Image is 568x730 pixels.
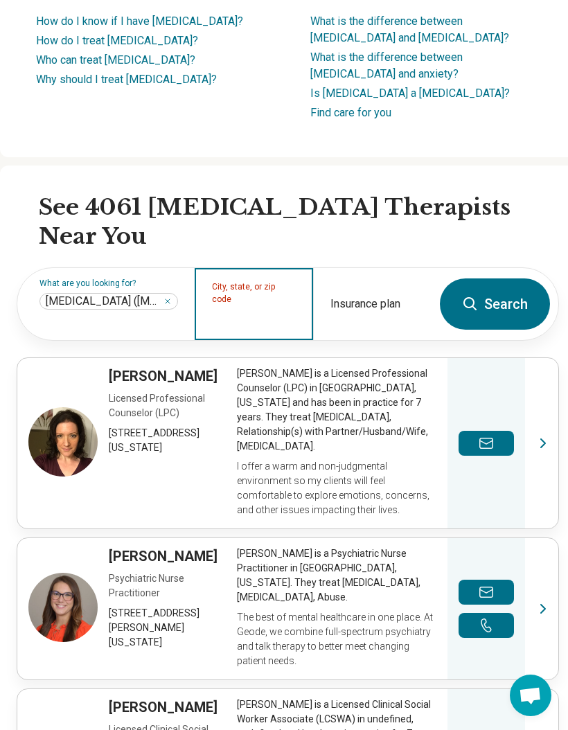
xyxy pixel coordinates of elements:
div: Open chat [510,675,551,716]
a: Is [MEDICAL_DATA] a [MEDICAL_DATA]? [310,87,510,100]
button: Send a message [459,431,514,456]
label: What are you looking for? [39,279,178,287]
button: Attention Deficit Hyperactivity Disorder (ADHD) [163,297,172,305]
a: Who can treat [MEDICAL_DATA]? [36,53,195,66]
span: [MEDICAL_DATA] ([MEDICAL_DATA]) [46,294,161,308]
button: Make a phone call [459,613,514,638]
div: Attention Deficit Hyperactivity Disorder (ADHD) [39,293,178,310]
h2: See 4061 [MEDICAL_DATA] Therapists Near You [39,193,559,251]
a: What is the difference between [MEDICAL_DATA] and anxiety? [310,51,463,80]
a: How do I treat [MEDICAL_DATA]? [36,34,198,47]
a: How do I know if I have [MEDICAL_DATA]? [36,15,243,28]
a: Find care for you [310,106,391,119]
button: Search [440,278,550,330]
button: Send a message [459,580,514,605]
a: Why should I treat [MEDICAL_DATA]? [36,73,217,86]
a: What is the difference between [MEDICAL_DATA] and [MEDICAL_DATA]? [310,15,509,44]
